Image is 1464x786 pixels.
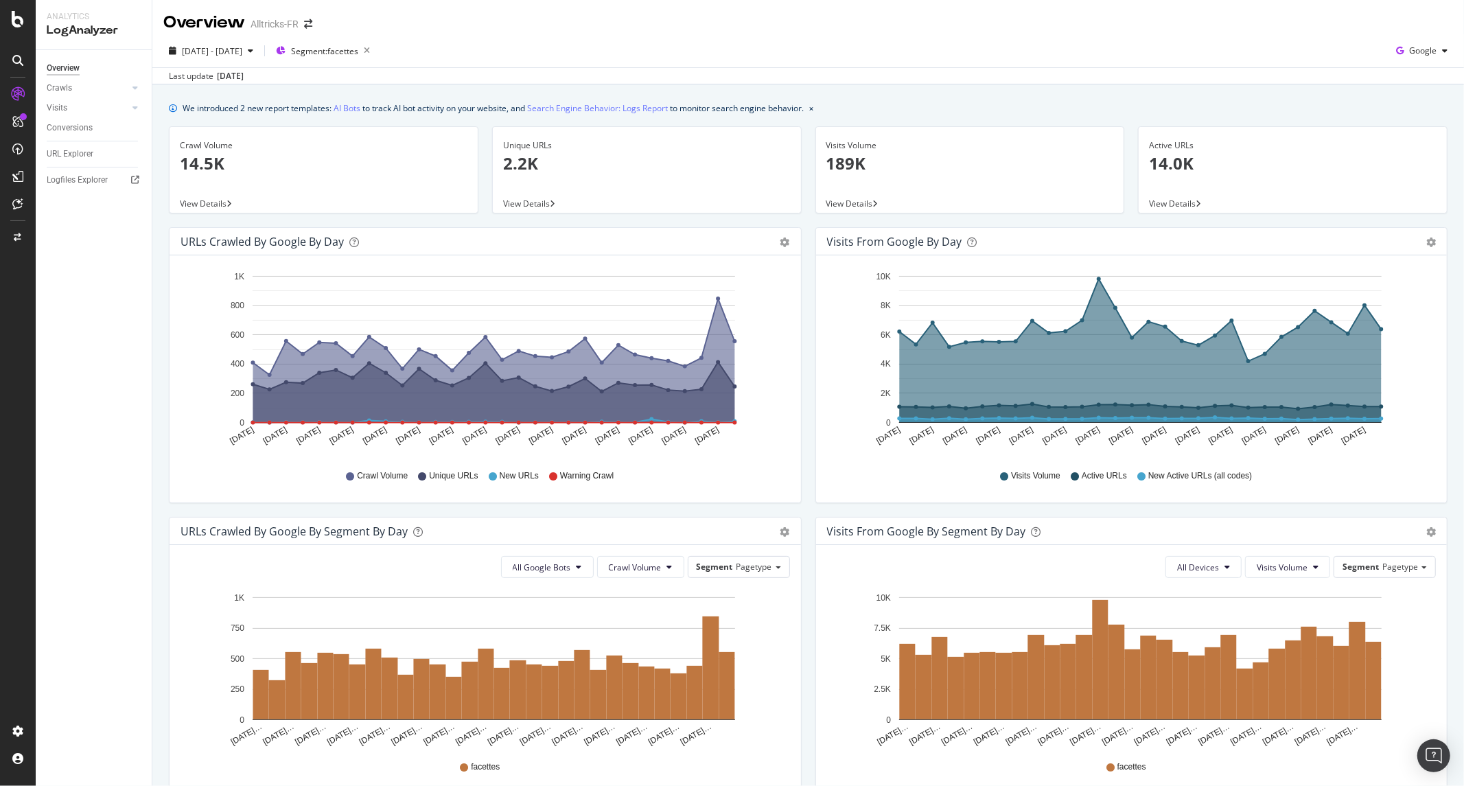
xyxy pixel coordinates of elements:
[47,101,128,115] a: Visits
[291,45,358,57] span: Segment: facettes
[693,425,721,446] text: [DATE]
[47,173,108,187] div: Logfiles Explorer
[886,418,891,428] text: 0
[461,425,488,446] text: [DATE]
[1149,139,1437,152] div: Active URLs
[47,61,80,76] div: Overview
[594,425,621,446] text: [DATE]
[180,139,467,152] div: Crawl Volume
[1409,45,1437,56] span: Google
[1273,425,1301,446] text: [DATE]
[941,425,968,446] text: [DATE]
[780,527,790,537] div: gear
[494,425,522,446] text: [DATE]
[328,425,356,446] text: [DATE]
[180,152,467,175] p: 14.5K
[47,147,142,161] a: URL Explorer
[500,470,539,482] span: New URLs
[304,19,312,29] div: arrow-right-arrow-left
[357,470,408,482] span: Crawl Volume
[471,761,500,773] span: facettes
[974,425,1001,446] text: [DATE]
[1082,470,1127,482] span: Active URLs
[47,23,141,38] div: LogAnalyzer
[827,524,1026,538] div: Visits from Google By Segment By Day
[231,360,244,369] text: 400
[1426,527,1436,537] div: gear
[270,40,375,62] button: Segment:facettes
[47,61,142,76] a: Overview
[47,121,142,135] a: Conversions
[1041,425,1068,446] text: [DATE]
[1340,425,1367,446] text: [DATE]
[240,418,244,428] text: 0
[881,330,891,340] text: 6K
[183,101,804,115] div: We introduced 2 new report templates: to track AI bot activity on your website, and to monitor se...
[660,425,688,446] text: [DATE]
[876,272,890,281] text: 10K
[1149,198,1196,209] span: View Details
[47,81,72,95] div: Crawls
[217,70,244,82] div: [DATE]
[1417,739,1450,772] div: Open Intercom Messenger
[827,589,1430,748] svg: A chart.
[1107,425,1135,446] text: [DATE]
[886,715,891,725] text: 0
[231,389,244,398] text: 200
[163,11,245,34] div: Overview
[503,198,550,209] span: View Details
[294,425,322,446] text: [DATE]
[169,101,1448,115] div: info banner
[1391,40,1453,62] button: Google
[561,425,588,446] text: [DATE]
[527,425,555,446] text: [DATE]
[182,45,242,57] span: [DATE] - [DATE]
[907,425,935,446] text: [DATE]
[876,593,890,603] text: 10K
[826,139,1114,152] div: Visits Volume
[231,623,244,633] text: 750
[181,524,408,538] div: URLs Crawled by Google By Segment By Day
[47,147,93,161] div: URL Explorer
[1008,425,1035,446] text: [DATE]
[1257,562,1308,573] span: Visits Volume
[47,101,67,115] div: Visits
[1140,425,1167,446] text: [DATE]
[736,561,772,573] span: Pagetype
[1245,556,1330,578] button: Visits Volume
[503,139,791,152] div: Unique URLs
[527,101,668,115] a: Search Engine Behavior: Logs Report
[361,425,388,446] text: [DATE]
[234,272,244,281] text: 1K
[1306,425,1334,446] text: [DATE]
[1177,562,1219,573] span: All Devices
[513,562,571,573] span: All Google Bots
[503,152,791,175] p: 2.2K
[697,561,733,573] span: Segment
[806,98,817,118] button: close banner
[1073,425,1101,446] text: [DATE]
[429,470,478,482] span: Unique URLs
[231,330,244,340] text: 600
[827,266,1430,457] svg: A chart.
[251,17,299,31] div: Alltricks-FR
[47,11,141,23] div: Analytics
[881,654,891,664] text: 5K
[874,425,902,446] text: [DATE]
[334,101,360,115] a: AI Bots
[1343,561,1379,573] span: Segment
[1165,556,1242,578] button: All Devices
[181,266,784,457] svg: A chart.
[609,562,662,573] span: Crawl Volume
[1148,470,1252,482] span: New Active URLs (all codes)
[874,684,891,694] text: 2.5K
[881,301,891,311] text: 8K
[1117,761,1146,773] span: facettes
[501,556,594,578] button: All Google Bots
[181,589,784,748] svg: A chart.
[597,556,684,578] button: Crawl Volume
[1174,425,1201,446] text: [DATE]
[47,121,93,135] div: Conversions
